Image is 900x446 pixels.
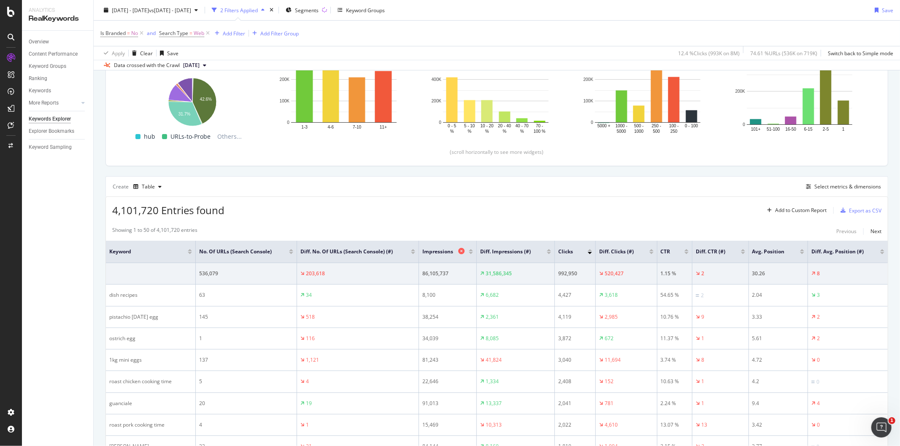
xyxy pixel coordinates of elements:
[558,335,592,342] div: 3,872
[605,356,621,364] div: 11,694
[617,129,627,134] text: 5000
[199,313,293,321] div: 145
[29,62,66,71] div: Keyword Groups
[422,421,473,429] div: 15,469
[29,50,87,59] a: Content Performance
[199,356,293,364] div: 137
[701,421,707,429] div: 13
[280,99,290,103] text: 100K
[661,291,689,299] div: 54.65 %
[498,124,511,129] text: 20 - 40
[752,313,805,321] div: 3.33
[486,313,499,321] div: 2,361
[605,313,618,321] div: 2,985
[380,125,387,130] text: 11+
[432,99,442,103] text: 200K
[29,99,79,107] a: More Reports
[871,3,893,17] button: Save
[140,49,153,56] div: Clear
[696,294,699,297] img: Equal
[306,313,315,321] div: 518
[126,74,258,127] div: A chart.
[817,421,820,429] div: 0
[752,378,805,385] div: 4.2
[268,6,275,14] div: times
[194,27,204,39] span: Web
[114,62,180,69] div: Data crossed with the Crawl
[199,378,293,385] div: 5
[149,6,191,13] span: vs [DATE] - [DATE]
[701,313,704,321] div: 9
[486,400,502,407] div: 13,337
[558,378,592,385] div: 2,408
[751,127,761,132] text: 101+
[199,291,293,299] div: 63
[734,54,865,137] div: A chart.
[100,30,126,37] span: Is Branded
[752,291,805,299] div: 2.04
[735,89,746,94] text: 200K
[157,46,178,60] button: Save
[199,248,276,255] span: No. of URLs (Search Console)
[29,127,74,136] div: Explorer Bookmarks
[260,30,299,37] div: Add Filter Group
[661,421,689,429] div: 13.07 %
[803,182,881,192] button: Select metrics & dimensions
[767,127,780,132] text: 51-100
[29,115,87,124] a: Keywords Explorer
[306,378,309,385] div: 4
[147,29,156,37] button: and
[480,248,535,255] span: Diff. Impressions (#)
[486,291,499,299] div: 6,682
[701,378,704,385] div: 1
[486,335,499,342] div: 8,085
[100,46,125,60] button: Apply
[558,356,592,364] div: 3,040
[113,180,165,193] div: Create
[605,378,614,385] div: 152
[346,6,385,13] div: Keyword Groups
[661,313,689,321] div: 10.76 %
[249,28,299,38] button: Add Filter Group
[814,183,881,190] div: Select metrics & dimensions
[485,129,489,134] text: %
[685,124,698,129] text: 0 - 100
[752,356,805,364] div: 4.72
[696,248,728,255] span: Diff. CTR (#)
[147,30,156,37] div: and
[29,38,87,46] a: Overview
[183,62,200,69] span: 2025 Mar. 25th
[287,120,289,125] text: 0
[811,248,868,255] span: Diff. Avg. Position (#)
[29,74,87,83] a: Ranking
[817,400,820,407] div: 4
[116,148,878,156] div: (scroll horizontally to see more widgets)
[278,54,410,134] svg: A chart.
[836,228,857,235] div: Previous
[889,417,895,424] span: 1
[486,421,502,429] div: 10,313
[558,291,592,299] div: 4,427
[468,129,471,134] text: %
[536,124,543,129] text: 70 -
[353,125,361,130] text: 7-10
[464,124,475,129] text: 5 - 10
[849,207,881,214] div: Export as CSV
[516,124,529,129] text: 40 - 70
[422,356,473,364] div: 81,243
[701,400,704,407] div: 1
[131,27,138,39] span: No
[520,129,524,134] text: %
[597,124,611,129] text: 5000 +
[200,97,212,102] text: 42.6%
[817,291,820,299] div: 3
[306,400,312,407] div: 19
[159,30,188,37] span: Search Type
[661,400,689,407] div: 2.24 %
[199,335,293,342] div: 1
[199,270,293,277] div: 536,079
[817,270,820,277] div: 8
[828,49,893,56] div: Switch back to Simple mode
[306,356,319,364] div: 1,121
[750,49,817,56] div: 74.61 % URLs ( 536K on 719K )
